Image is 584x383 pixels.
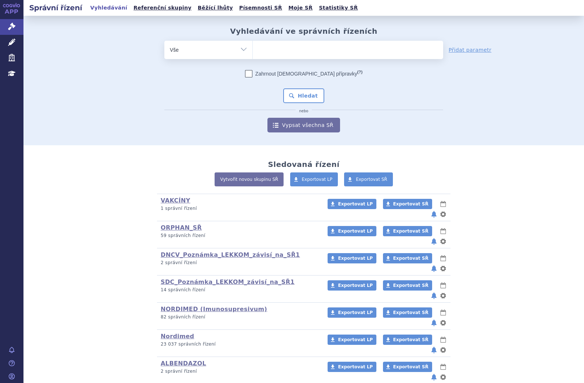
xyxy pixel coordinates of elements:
a: Exportovat SŘ [383,226,432,236]
a: Moje SŘ [286,3,315,13]
h2: Správní řízení [23,3,88,13]
span: Exportovat SŘ [393,229,428,234]
button: notifikace [430,237,438,246]
span: Exportovat SŘ [393,201,428,207]
button: lhůty [439,281,447,290]
a: Exportovat SŘ [344,172,393,186]
a: SDC_Poznámka_LEKKOM_závisí_na_SŘ1 [161,278,295,285]
button: notifikace [430,346,438,354]
a: Exportovat LP [290,172,338,186]
button: lhůty [439,254,447,263]
a: Vyhledávání [88,3,129,13]
a: Exportovat SŘ [383,199,432,209]
span: Exportovat LP [338,310,373,315]
p: 82 správních řízení [161,314,318,320]
a: Exportovat SŘ [383,280,432,291]
span: Exportovat SŘ [393,256,428,261]
a: Exportovat LP [328,362,376,372]
span: Exportovat LP [338,201,373,207]
a: Statistiky SŘ [317,3,360,13]
span: Exportovat LP [338,283,373,288]
h2: Vyhledávání ve správních řízeních [230,27,377,36]
button: lhůty [439,308,447,317]
a: Vypsat všechna SŘ [267,118,340,132]
abbr: (?) [357,70,362,74]
button: lhůty [439,227,447,236]
a: Exportovat LP [328,226,376,236]
a: Exportovat SŘ [383,253,432,263]
a: Exportovat LP [328,280,376,291]
button: lhůty [439,335,447,344]
button: lhůty [439,362,447,371]
button: Hledat [283,88,325,103]
a: Exportovat LP [328,307,376,318]
button: nastavení [439,237,447,246]
button: nastavení [439,264,447,273]
p: 23 037 správních řízení [161,341,318,347]
a: ORPHAN_SŘ [161,224,202,231]
a: Exportovat LP [328,199,376,209]
a: NORDIMED (Imunosupresivum) [161,306,267,313]
span: Exportovat LP [338,229,373,234]
a: Běžící lhůty [196,3,235,13]
button: notifikace [430,210,438,219]
a: Písemnosti SŘ [237,3,284,13]
a: Přidat parametr [449,46,492,54]
a: ALBENDAZOL [161,360,206,367]
a: Exportovat LP [328,253,376,263]
span: Exportovat SŘ [393,310,428,315]
button: lhůty [439,200,447,208]
p: 1 správní řízení [161,205,318,212]
button: nastavení [439,318,447,327]
p: 14 správních řízení [161,287,318,293]
span: Exportovat SŘ [356,177,387,182]
span: Exportovat LP [302,177,333,182]
span: Exportovat SŘ [393,364,428,369]
p: 59 správních řízení [161,233,318,239]
span: Exportovat SŘ [393,337,428,342]
a: Nordimed [161,333,194,340]
a: Vytvořit novou skupinu SŘ [215,172,284,186]
i: nebo [296,109,312,113]
a: Exportovat SŘ [383,362,432,372]
a: DNCV_Poznámka_LEKKOM_závisí_na_SŘ1 [161,251,300,258]
button: nastavení [439,373,447,382]
a: VAKCÍNY [161,197,190,204]
button: notifikace [430,318,438,327]
button: nastavení [439,291,447,300]
label: Zahrnout [DEMOGRAPHIC_DATA] přípravky [245,70,362,77]
button: notifikace [430,373,438,382]
a: Referenční skupiny [131,3,194,13]
a: Exportovat SŘ [383,307,432,318]
span: Exportovat LP [338,256,373,261]
a: Exportovat SŘ [383,335,432,345]
p: 2 správní řízení [161,368,318,375]
button: notifikace [430,291,438,300]
span: Exportovat LP [338,364,373,369]
span: Exportovat SŘ [393,283,428,288]
a: Exportovat LP [328,335,376,345]
p: 2 správní řízení [161,260,318,266]
button: notifikace [430,264,438,273]
h2: Sledovaná řízení [268,160,339,169]
button: nastavení [439,346,447,354]
button: nastavení [439,210,447,219]
span: Exportovat LP [338,337,373,342]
